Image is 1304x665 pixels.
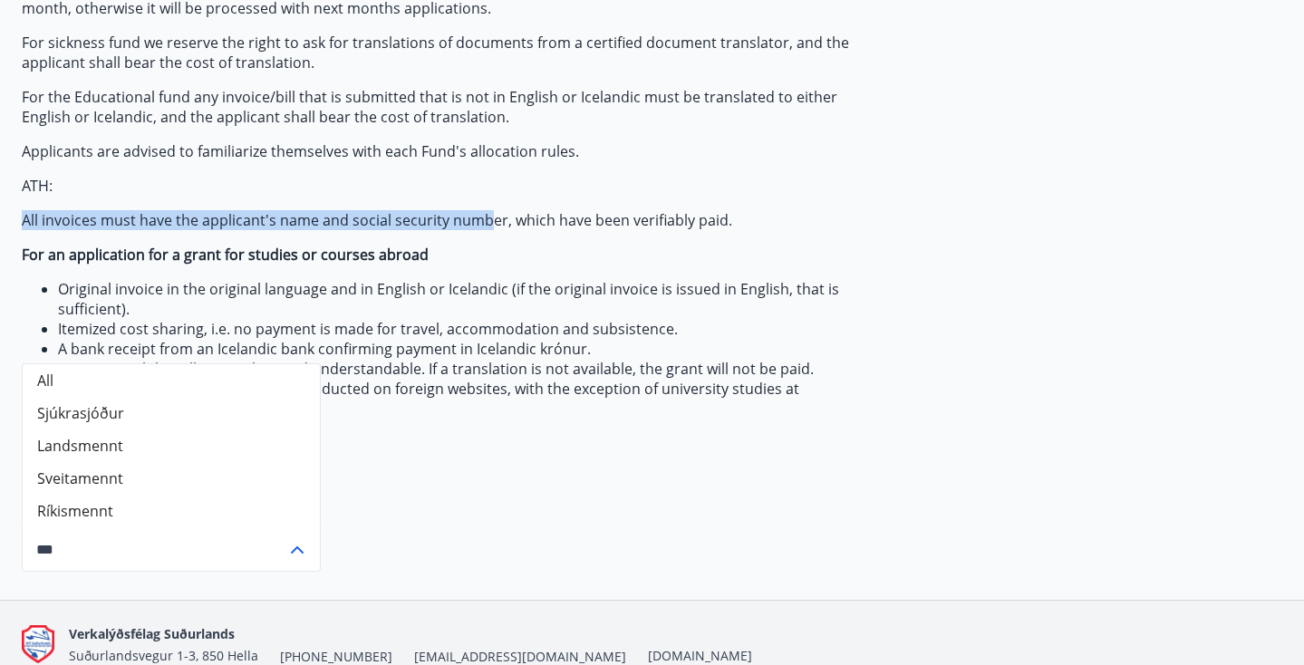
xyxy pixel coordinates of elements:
[58,379,877,419] li: No grants are awarded for studies conducted on foreign websites, with the exception of university...
[69,625,235,642] span: Verkalýðsfélag Suðurlands
[22,245,429,265] strong: For an application for a grant for studies or courses abroad
[23,462,320,495] li: Sveitamennt
[22,141,877,161] p: Applicants are advised to familiarize themselves with each Fund's allocation rules.
[23,364,320,397] li: All
[23,397,320,429] li: Sjúkrasjóður
[58,339,877,359] li: A bank receipt from an Icelandic bank confirming payment in Icelandic krónur.
[22,33,877,72] p: For sickness fund we reserve the right to ask for translations of documents from a certified docu...
[23,495,320,527] li: Ríkismennt
[58,359,877,379] li: It is essential that all text is clear and understandable. If a translation is not available, the...
[58,279,877,319] li: Original invoice in the original language and in English or Icelandic (if the original invoice is...
[23,429,320,462] li: Landsmennt
[22,210,877,230] p: All invoices must have the applicant's name and social security number, which have been verifiabl...
[58,319,877,339] li: Itemized cost sharing, i.e. no payment is made for travel, accommodation and subsistence.
[648,647,752,664] a: [DOMAIN_NAME]
[69,647,258,664] span: Suðurlandsvegur 1-3, 850 Hella
[22,176,877,196] p: ATH:
[22,87,877,127] p: For the Educational fund any invoice/bill that is submitted that is not in English or Icelandic m...
[22,625,54,664] img: Q9do5ZaFAFhn9lajViqaa6OIrJ2A2A46lF7VsacK.png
